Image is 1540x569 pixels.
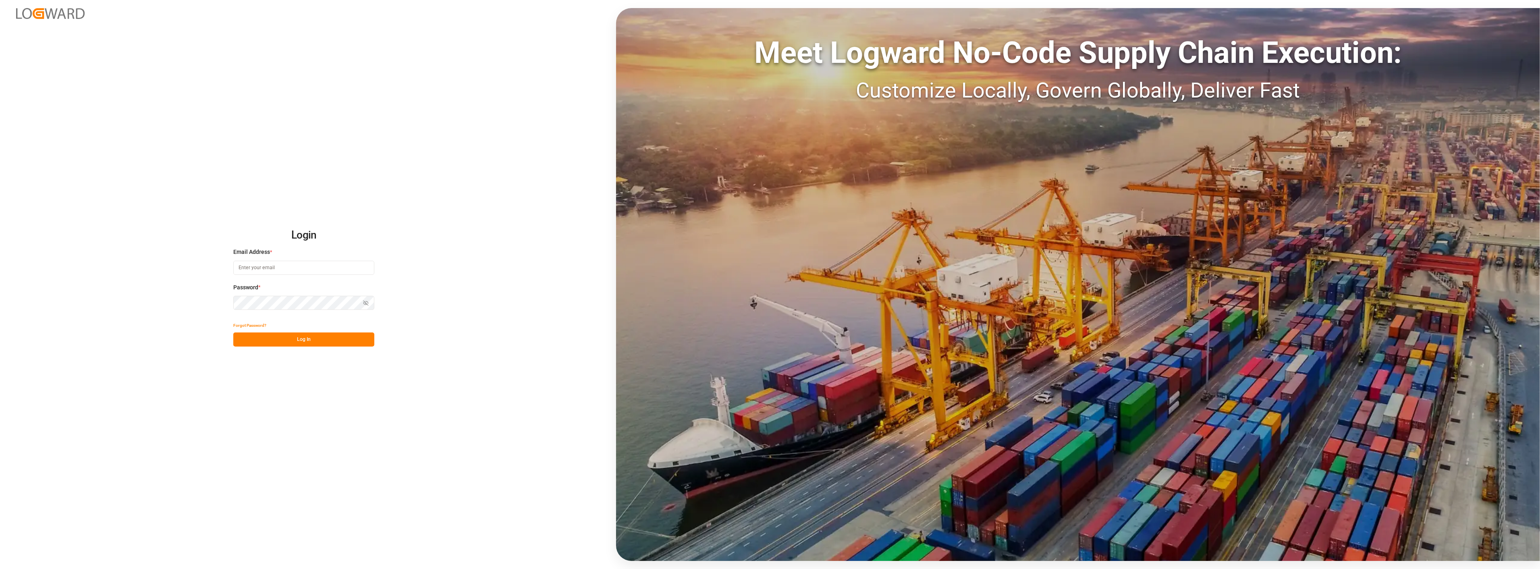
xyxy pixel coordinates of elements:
[233,222,374,248] h2: Login
[233,318,266,332] button: Forgot Password?
[233,283,258,292] span: Password
[233,248,270,256] span: Email Address
[16,8,85,19] img: Logward_new_orange.png
[616,75,1540,106] div: Customize Locally, Govern Globally, Deliver Fast
[233,261,374,275] input: Enter your email
[233,332,374,347] button: Log In
[616,30,1540,75] div: Meet Logward No-Code Supply Chain Execution:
